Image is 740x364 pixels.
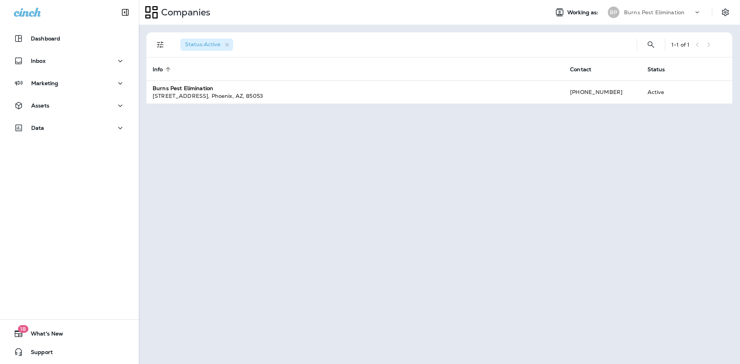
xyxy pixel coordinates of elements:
span: Contact [570,66,601,73]
button: Filters [153,37,168,52]
span: Status [647,66,675,73]
span: Working as: [567,9,600,16]
span: Support [23,349,53,358]
td: Active [641,81,691,104]
button: 18What's New [8,326,131,341]
span: Status [647,66,665,73]
td: [PHONE_NUMBER] [564,81,641,104]
div: 1 - 1 of 1 [671,42,690,48]
span: 18 [18,325,28,333]
span: What's New [23,330,63,340]
button: Dashboard [8,31,131,46]
button: Marketing [8,75,131,91]
div: Status:Active [180,39,233,51]
span: Status : Active [185,41,220,48]
p: Burns Pest Elimination [624,9,684,15]
button: Collapse Sidebar [114,5,136,20]
button: Settings [718,5,732,19]
strong: Burns Pest Elimination [153,85,213,92]
p: Inbox [31,58,45,64]
span: Info [153,66,173,73]
p: Dashboard [31,35,60,42]
span: Contact [570,66,591,73]
span: Info [153,66,163,73]
p: Marketing [31,80,58,86]
button: Assets [8,98,131,113]
button: Data [8,120,131,136]
button: Search Companies [643,37,659,52]
div: [STREET_ADDRESS] , Phoenix , AZ , 85053 [153,92,558,100]
button: Support [8,344,131,360]
button: Inbox [8,53,131,69]
div: BP [608,7,619,18]
p: Assets [31,102,49,109]
p: Companies [158,7,210,18]
p: Data [31,125,44,131]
